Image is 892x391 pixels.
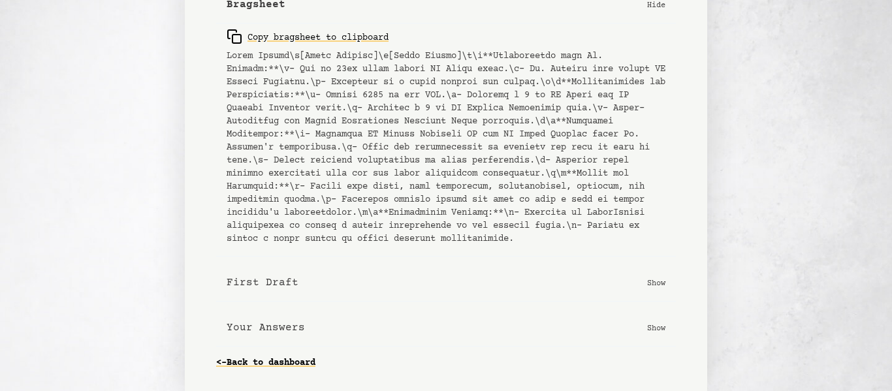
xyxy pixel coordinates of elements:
[227,275,298,290] b: First Draft
[216,309,676,347] button: Your Answers Show
[216,264,676,302] button: First Draft Show
[227,320,305,336] b: Your Answers
[647,321,665,334] p: Show
[647,276,665,289] p: Show
[227,29,389,44] div: Copy bragsheet to clipboard
[216,352,315,373] a: <-Back to dashboard
[227,23,389,50] button: Copy bragsheet to clipboard
[227,50,665,245] pre: Lorem Ipsumd\s[Ametc Adipisc]\e[Seddo Eiusmo]\t\i**Utlaboreetdo magn Al. Enimadm:**\v- Qui no 23e...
